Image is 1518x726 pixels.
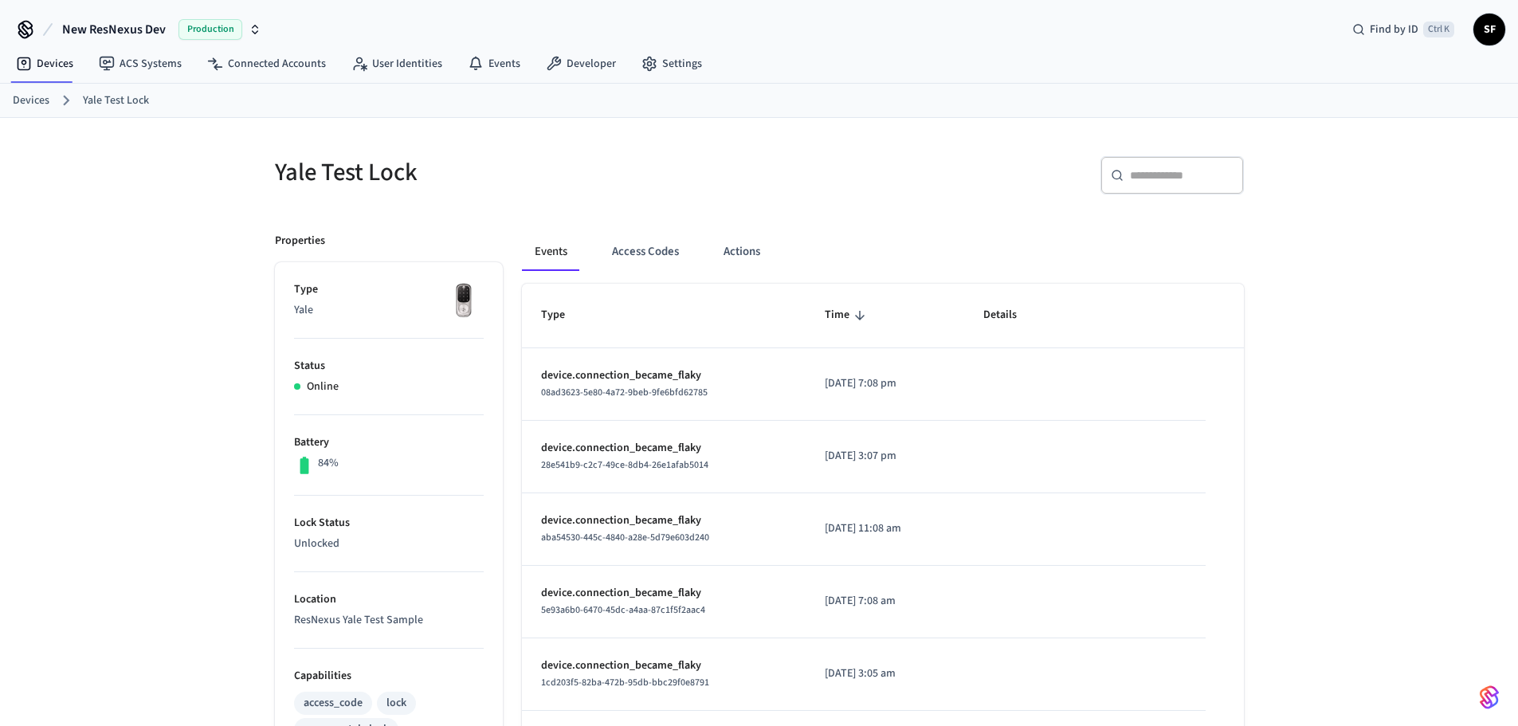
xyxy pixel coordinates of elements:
p: Lock Status [294,515,484,532]
span: Ctrl K [1423,22,1454,37]
a: Settings [629,49,715,78]
button: Access Codes [599,233,692,271]
span: Find by ID [1370,22,1418,37]
p: Capabilities [294,668,484,685]
a: ACS Systems [86,49,194,78]
button: SF [1473,14,1505,45]
h5: Yale Test Lock [275,156,750,189]
div: Find by IDCtrl K [1340,15,1467,44]
p: [DATE] 3:07 pm [825,448,945,465]
p: [DATE] 7:08 pm [825,375,945,392]
p: [DATE] 7:08 am [825,593,945,610]
p: Properties [275,233,325,249]
img: SeamLogoGradient.69752ec5.svg [1480,685,1499,710]
p: Location [294,591,484,608]
button: Actions [711,233,773,271]
p: device.connection_became_flaky [541,585,786,602]
a: Devices [13,92,49,109]
div: ant example [522,233,1244,271]
p: [DATE] 11:08 am [825,520,945,537]
p: Unlocked [294,536,484,552]
span: Type [541,303,586,328]
span: Details [983,303,1037,328]
img: Yale Assure Touchscreen Wifi Smart Lock, Satin Nickel, Front [444,281,484,321]
p: device.connection_became_flaky [541,367,786,384]
a: Yale Test Lock [83,92,149,109]
p: [DATE] 3:05 am [825,665,945,682]
a: User Identities [339,49,455,78]
a: Connected Accounts [194,49,339,78]
p: device.connection_became_flaky [541,657,786,674]
a: Devices [3,49,86,78]
span: 28e541b9-c2c7-49ce-8db4-26e1afab5014 [541,458,708,472]
p: Online [307,379,339,395]
p: device.connection_became_flaky [541,440,786,457]
p: ResNexus Yale Test Sample [294,612,484,629]
span: SF [1475,15,1504,44]
a: Events [455,49,533,78]
button: Events [522,233,580,271]
p: Battery [294,434,484,451]
span: aba54530-445c-4840-a28e-5d79e603d240 [541,531,709,544]
span: 5e93a6b0-6470-45dc-a4aa-87c1f5f2aac4 [541,603,705,617]
span: 1cd203f5-82ba-472b-95db-bbc29f0e8791 [541,676,709,689]
p: device.connection_became_flaky [541,512,786,529]
span: Production [178,19,242,40]
p: Type [294,281,484,298]
span: 08ad3623-5e80-4a72-9beb-9fe6bfd62785 [541,386,708,399]
p: 84% [318,455,339,472]
div: lock [386,695,406,712]
a: Developer [533,49,629,78]
span: New ResNexus Dev [62,20,166,39]
p: Status [294,358,484,375]
p: Yale [294,302,484,319]
span: Time [825,303,870,328]
div: access_code [304,695,363,712]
